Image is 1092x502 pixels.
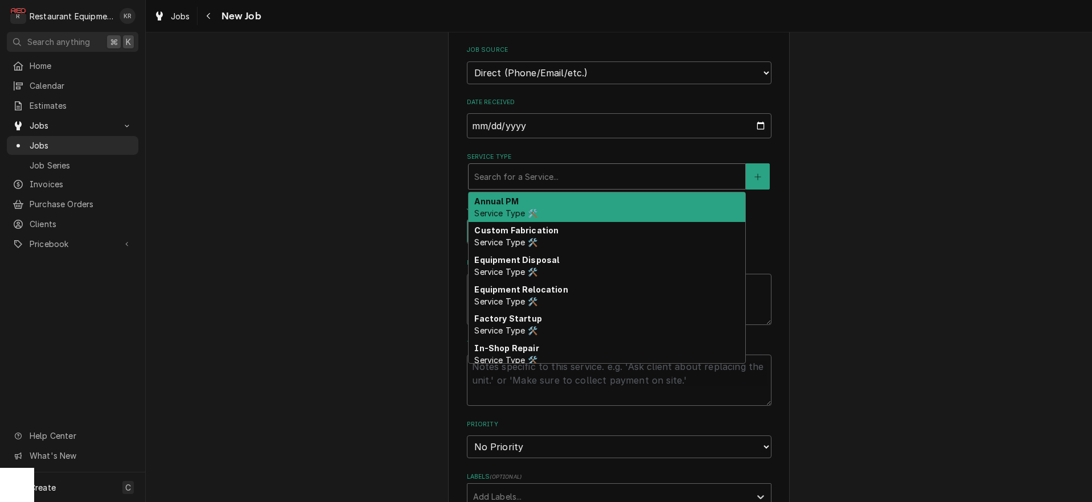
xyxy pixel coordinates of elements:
[30,159,133,171] span: Job Series
[467,204,771,244] div: Job Type
[7,96,138,115] a: Estimates
[7,215,138,233] a: Clients
[7,426,138,445] a: Go to Help Center
[30,100,133,112] span: Estimates
[27,36,90,48] span: Search anything
[30,139,133,151] span: Jobs
[467,98,771,107] label: Date Received
[467,204,771,213] label: Job Type
[7,116,138,135] a: Go to Jobs
[467,46,771,55] label: Job Source
[467,472,771,482] label: Labels
[120,8,136,24] div: KR
[467,113,771,138] input: yyyy-mm-dd
[467,339,771,406] div: Technician Instructions
[474,196,518,206] strong: Annual PM
[10,8,26,24] div: Restaurant Equipment Diagnostics's Avatar
[30,10,113,22] div: Restaurant Equipment Diagnostics
[30,198,133,210] span: Purchase Orders
[30,120,116,131] span: Jobs
[30,450,132,462] span: What's New
[467,258,771,325] div: Reason For Call
[200,7,218,25] button: Navigate back
[10,8,26,24] div: R
[746,163,770,190] button: Create New Service
[149,7,195,26] a: Jobs
[30,218,133,230] span: Clients
[474,355,537,365] span: Service Type 🛠️
[467,420,771,429] label: Priority
[171,10,190,22] span: Jobs
[474,208,537,218] span: Service Type 🛠️
[7,156,138,175] a: Job Series
[7,56,138,75] a: Home
[7,234,138,253] a: Go to Pricebook
[7,195,138,213] a: Purchase Orders
[7,136,138,155] a: Jobs
[126,36,131,48] span: K
[467,339,771,348] label: Technician Instructions
[474,314,541,323] strong: Factory Startup
[218,9,261,24] span: New Job
[110,36,118,48] span: ⌘
[467,46,771,84] div: Job Source
[490,474,522,480] span: ( optional )
[30,483,56,492] span: Create
[474,267,537,277] span: Service Type 🛠️
[7,446,138,465] a: Go to What's New
[474,237,537,247] span: Service Type 🛠️
[120,8,136,24] div: Kelli Robinette's Avatar
[467,153,771,162] label: Service Type
[467,258,771,268] label: Reason For Call
[467,420,771,458] div: Priority
[474,297,537,306] span: Service Type 🛠️
[30,178,133,190] span: Invoices
[30,238,116,250] span: Pricebook
[474,225,559,235] strong: Custom Fabrication
[467,98,771,138] div: Date Received
[7,32,138,52] button: Search anything⌘K
[7,175,138,194] a: Invoices
[30,430,132,442] span: Help Center
[474,326,537,335] span: Service Type 🛠️
[754,173,761,181] svg: Create New Service
[474,343,539,353] strong: In-Shop Repair
[30,60,133,72] span: Home
[474,285,568,294] strong: Equipment Relocation
[474,255,559,265] strong: Equipment Disposal
[125,482,131,493] span: C
[30,80,133,92] span: Calendar
[467,153,771,190] div: Service Type
[7,76,138,95] a: Calendar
